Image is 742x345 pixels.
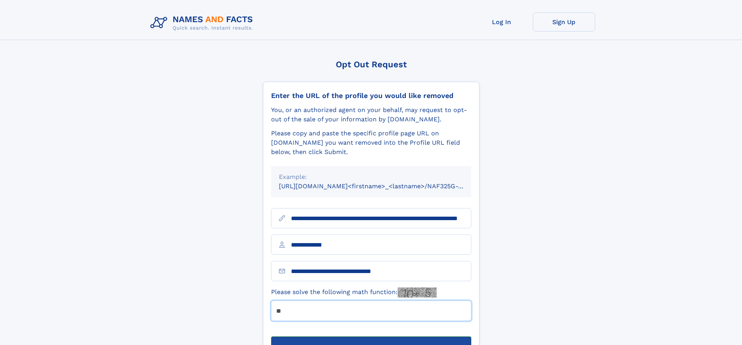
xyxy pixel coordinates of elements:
[533,12,595,32] a: Sign Up
[271,91,471,100] div: Enter the URL of the profile you would like removed
[471,12,533,32] a: Log In
[271,129,471,157] div: Please copy and paste the specific profile page URL on [DOMAIN_NAME] you want removed into the Pr...
[263,60,479,69] div: Opt Out Request
[271,105,471,124] div: You, or an authorized agent on your behalf, may request to opt-out of the sale of your informatio...
[279,172,464,182] div: Example:
[147,12,259,33] img: Logo Names and Facts
[271,287,437,298] label: Please solve the following math function:
[279,182,486,190] small: [URL][DOMAIN_NAME]<firstname>_<lastname>/NAF325G-xxxxxxxx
